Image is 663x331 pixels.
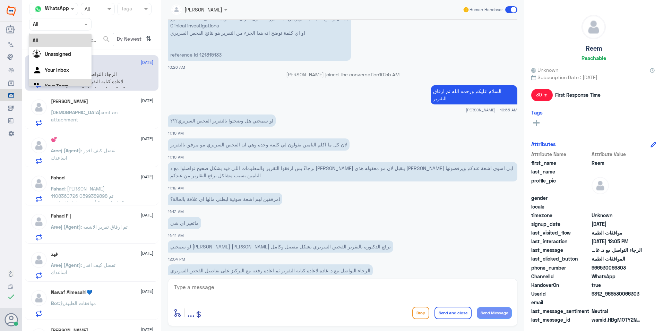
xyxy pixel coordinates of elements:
span: 10:26 AM [168,65,185,69]
img: defaultAdmin.png [592,177,609,194]
span: [DATE] [141,136,153,142]
span: 9812_966530066303 [592,290,642,297]
span: 11:12 AM [168,186,184,190]
p: 3/9/2025, 11:12 AM [168,162,517,181]
img: defaultAdmin.png [30,99,48,116]
span: ChannelId [531,273,590,280]
span: الرجاء التواصل مع د. غاده لاعادة كتابه التقرير ثم اعادة رفعه مع التركيز على تفاصيل الفحص السريري [592,246,642,254]
span: ... [187,306,195,319]
span: [DATE] [141,174,153,180]
b: Your Team [45,83,68,89]
p: 3/9/2025, 10:55 AM [431,85,517,104]
img: Widebot Logo [7,5,16,16]
span: last_interaction [531,238,590,245]
i: ⇅ [146,33,152,44]
button: Send Message [477,307,512,319]
h6: Reachable [582,55,606,61]
button: Send and close [434,307,472,319]
span: : تفضل كيف اقدر اساعدك [51,147,115,161]
b: Unassigned [45,51,71,57]
span: gender [531,194,590,202]
span: Attribute Name [531,151,590,158]
img: whatsapp.png [33,4,43,14]
h5: Fahad [51,175,64,181]
span: : [PERSON_NAME] 1108360726 0599389898 تم التواصل مع التأمين من اجل الموافقة واتضح انه يتطلب تحديث... [51,186,124,221]
span: true [592,281,642,289]
p: [PERSON_NAME] joined the conversation [168,71,517,78]
img: defaultAdmin.png [30,175,48,192]
span: Attribute Value [592,151,642,158]
span: null [592,203,642,210]
h6: Tags [531,109,543,116]
p: 3/9/2025, 11:41 AM [168,217,201,229]
button: Drop [412,307,429,319]
h5: 💕 [51,137,57,143]
span: Reem [592,159,642,167]
span: : تفضل كيف اقدر اساعدك [51,262,115,275]
span: last_clicked_button [531,255,590,262]
span: search [102,35,111,43]
h5: فهد [51,251,58,257]
button: search [102,34,111,45]
span: Unknown [531,66,558,74]
span: Bot [51,300,59,306]
span: Areej (Agent) [51,147,81,153]
span: last_message_sentiment [531,307,590,315]
span: 966530066303 [592,264,642,271]
p: 3/9/2025, 12:04 PM [168,240,393,253]
span: 11:41 AM [168,233,184,238]
span: [DATE] [141,59,153,66]
span: [DATE] [141,97,153,104]
img: yourInbox.svg [33,66,43,76]
span: 11:10 AM [168,131,184,135]
img: defaultAdmin.png [30,251,48,269]
span: : موافقات الطبية [59,300,96,306]
h5: Reem [586,44,602,52]
span: Areej (Agent) [51,224,81,230]
span: Fahad [51,186,64,192]
h6: Attributes [531,141,556,147]
p: 3/9/2025, 11:12 AM [168,193,282,205]
span: UserId [531,290,590,297]
span: [DATE] [141,288,153,295]
span: profile_pic [531,177,590,193]
span: Subscription Date : [DATE] [531,74,656,81]
span: 10:55 AM [379,71,399,77]
button: Avatar [5,313,18,326]
span: First Response Time [555,91,601,99]
span: 2025-06-04T14:32:30.776Z [592,220,642,228]
img: defaultAdmin.png [582,15,605,39]
span: Areej (Agent) [51,262,81,268]
span: [DEMOGRAPHIC_DATA] [51,109,101,115]
span: 11:10 AM [168,155,184,159]
p: 3/9/2025, 12:05 PM [168,264,373,277]
button: ... [187,305,195,321]
img: Unassigned.svg [33,50,43,60]
h5: Nawaf Almesahl💙 [51,289,92,295]
span: 11:12 AM [168,209,184,214]
span: موافقات الطبية [592,229,642,236]
span: null [592,194,642,202]
span: signup_date [531,220,590,228]
span: last_visited_flow [531,229,590,236]
span: 2025-09-03T09:05:11.956Z [592,238,642,245]
h5: Muhammad Naeem [51,99,88,104]
img: defaultAdmin.png [30,137,48,154]
span: [DATE] [141,250,153,256]
span: [PERSON_NAME] - 10:55 AM [466,107,517,113]
span: Unknown [592,212,642,219]
i: check [7,292,15,301]
span: 2 [592,273,642,280]
span: By Newest [114,33,143,47]
span: locale [531,203,590,210]
span: 12:04 PM [168,257,185,261]
span: first_name [531,159,590,167]
span: الموافقات الطبية [592,255,642,262]
img: defaultAdmin.png [30,213,48,230]
span: email [531,299,590,306]
span: Human Handover [470,7,503,13]
span: HandoverOn [531,281,590,289]
input: Search by Name, Local etc… [29,33,114,46]
b: All [33,37,38,43]
span: phone_number [531,264,590,271]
